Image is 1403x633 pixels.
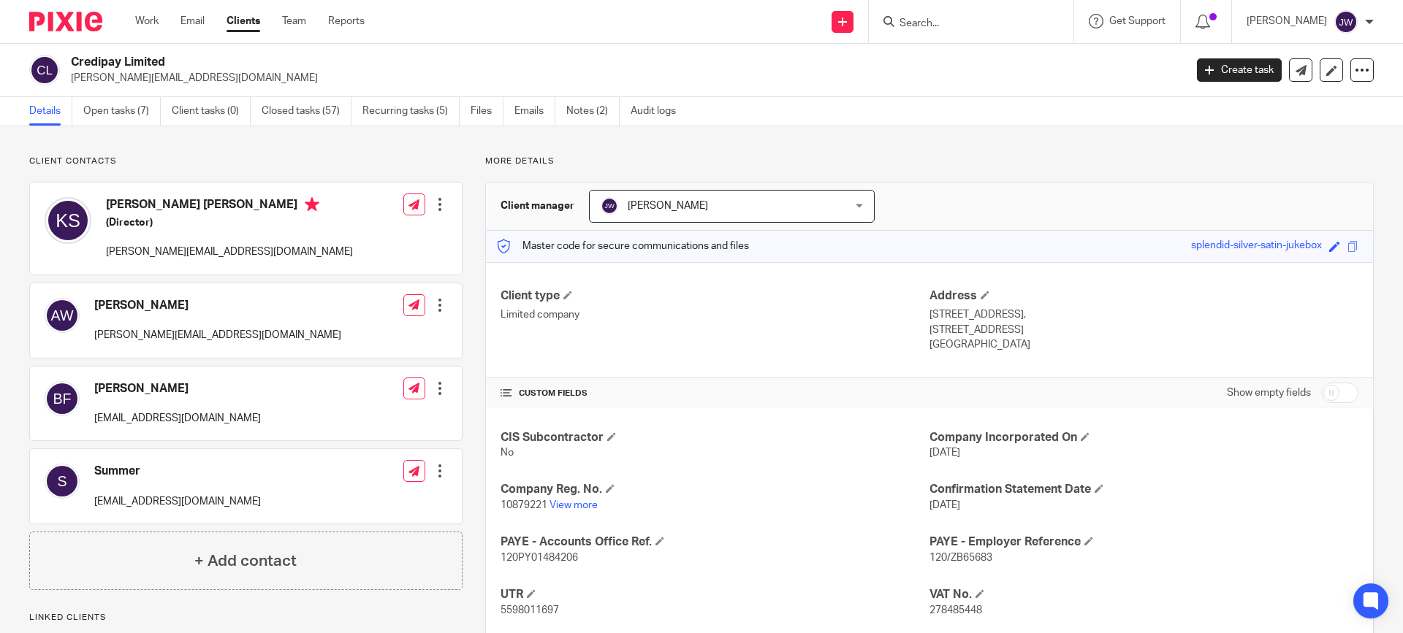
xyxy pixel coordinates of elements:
[929,500,960,510] span: [DATE]
[501,307,929,322] p: Limited company
[106,245,353,259] p: [PERSON_NAME][EMAIL_ADDRESS][DOMAIN_NAME]
[135,14,159,28] a: Work
[550,500,598,510] a: View more
[929,587,1358,602] h4: VAT No.
[180,14,205,28] a: Email
[929,323,1358,337] p: [STREET_ADDRESS]
[471,97,503,126] a: Files
[94,411,261,426] p: [EMAIL_ADDRESS][DOMAIN_NAME]
[929,534,1358,550] h4: PAYE - Employer Reference
[45,464,80,499] img: svg%3E
[1247,14,1327,28] p: [PERSON_NAME]
[29,12,102,31] img: Pixie
[362,97,460,126] a: Recurring tasks (5)
[106,197,353,215] h4: [PERSON_NAME] [PERSON_NAME]
[29,156,463,167] p: Client contacts
[501,448,514,458] span: No
[501,288,929,304] h4: Client type
[929,307,1358,322] p: [STREET_ADDRESS],
[45,197,91,244] img: svg%3E
[305,197,319,212] i: Primary
[929,448,960,458] span: [DATE]
[929,553,992,563] span: 120/ZB65683
[282,14,306,28] a: Team
[628,201,708,211] span: [PERSON_NAME]
[1334,10,1358,34] img: svg%3E
[501,587,929,602] h4: UTR
[29,97,72,126] a: Details
[929,288,1358,304] h4: Address
[501,553,578,563] span: 120PY01484206
[929,605,982,615] span: 278485448
[94,464,261,479] h4: Summer
[501,199,574,213] h3: Client manager
[94,328,341,342] p: [PERSON_NAME][EMAIL_ADDRESS][DOMAIN_NAME]
[328,14,365,28] a: Reports
[71,71,1175,85] p: [PERSON_NAME][EMAIL_ADDRESS][DOMAIN_NAME]
[566,97,620,126] a: Notes (2)
[601,197,618,215] img: svg%3E
[485,156,1374,167] p: More details
[929,482,1358,497] h4: Confirmation Statement Date
[898,18,1030,31] input: Search
[29,55,60,85] img: svg%3E
[194,550,297,572] h4: + Add contact
[929,337,1358,352] p: [GEOGRAPHIC_DATA]
[45,381,80,416] img: svg%3E
[929,430,1358,445] h4: Company Incorporated On
[1197,58,1282,82] a: Create task
[501,605,559,615] span: 5598011697
[29,612,463,624] p: Linked clients
[501,430,929,445] h4: CIS Subcontractor
[71,55,954,70] h2: Credipay Limited
[172,97,251,126] a: Client tasks (0)
[45,298,80,333] img: svg%3E
[631,97,687,126] a: Audit logs
[94,494,261,509] p: [EMAIL_ADDRESS][DOMAIN_NAME]
[262,97,351,126] a: Closed tasks (57)
[514,97,555,126] a: Emails
[501,500,547,510] span: 10879221
[501,482,929,497] h4: Company Reg. No.
[497,239,749,253] p: Master code for secure communications and files
[1227,385,1311,400] label: Show empty fields
[1109,16,1166,26] span: Get Support
[501,534,929,550] h4: PAYE - Accounts Office Ref.
[94,381,261,396] h4: [PERSON_NAME]
[227,14,260,28] a: Clients
[1191,238,1322,255] div: splendid-silver-satin-jukebox
[83,97,161,126] a: Open tasks (7)
[501,388,929,399] h4: CUSTOM FIELDS
[106,215,353,230] h5: (Director)
[94,298,341,313] h4: [PERSON_NAME]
